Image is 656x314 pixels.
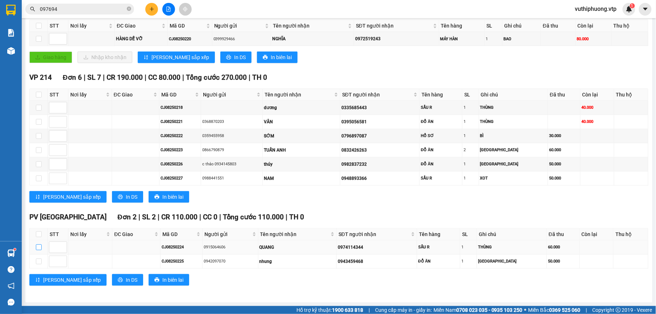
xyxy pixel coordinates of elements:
[271,53,292,61] span: In biên lai
[341,133,418,140] div: 0796897087
[464,133,478,139] div: 1
[182,73,184,82] span: |
[355,36,438,42] div: 0972519243
[418,244,459,250] div: SẦU R
[337,240,417,255] td: 0974114344
[264,133,339,140] div: SỚM
[549,161,579,167] div: 50.000
[440,36,483,42] div: MÁY HÀN
[253,73,267,82] span: TH 0
[480,104,547,111] div: THÙNG
[29,73,52,82] span: VP 214
[40,5,125,13] input: Tìm tên, số ĐT hoặc mã đơn
[548,258,578,264] div: 50.000
[48,20,68,32] th: STT
[112,274,143,286] button: printerIn DS
[460,228,477,240] th: SL
[249,73,251,82] span: |
[162,258,201,264] div: CJ08250225
[524,309,527,311] span: ⚪️
[461,244,476,250] div: 1
[264,104,339,111] div: dương
[549,307,581,313] strong: 0369 525 060
[341,161,418,168] div: 0982837232
[286,213,288,221] span: |
[464,104,478,111] div: 1
[169,36,211,42] div: CJ08250220
[69,33,102,38] span: 17:13:39 [DATE]
[149,191,189,203] button: printerIn biên lai
[421,104,461,111] div: SẦU R
[8,266,14,273] span: question-circle
[296,306,363,314] span: Hỗ trợ kỹ thuật:
[25,44,84,49] strong: BIÊN NHẬN GỬI HÀNG HOÁ
[7,249,15,257] img: warehouse-icon
[107,73,143,82] span: CR 190.000
[264,175,339,182] div: NAM
[265,91,333,99] span: Tên người nhận
[8,282,14,289] span: notification
[162,276,183,284] span: In biên lai
[263,129,340,143] td: SỚM
[7,16,17,34] img: logo
[541,20,576,32] th: Đã thu
[14,248,16,251] sup: 1
[117,22,160,30] span: ĐC Giao
[48,228,68,240] th: STT
[161,161,200,167] div: CJ08250226
[170,22,205,30] span: Mã GD
[626,6,632,12] img: icon-new-feature
[548,89,581,101] th: Đã thu
[338,258,416,265] div: 0943459468
[118,194,123,200] span: printer
[549,133,579,139] div: 30.000
[103,73,105,82] span: |
[161,240,203,255] td: CJ08250224
[478,258,545,264] div: [GEOGRAPHIC_DATA]
[528,306,581,314] span: Miền Bắc
[576,20,612,32] th: Còn lại
[159,115,201,129] td: CJ08250221
[642,6,649,12] span: caret-down
[168,32,212,46] td: CJ08250220
[162,230,195,238] span: Mã GD
[25,51,41,55] span: PV Cư Jút
[199,213,201,221] span: |
[258,240,337,255] td: QUANG
[480,175,547,181] div: XOT
[166,7,171,12] span: file-add
[547,228,580,240] th: Đã thu
[186,73,247,82] span: Tổng cước 270.000
[202,175,261,181] div: 0988441551
[340,101,420,115] td: 0335685443
[631,3,634,8] span: 1
[127,6,131,13] span: close-circle
[464,161,478,167] div: 1
[154,194,159,200] span: printer
[354,32,439,46] td: 0972519243
[202,133,261,139] div: 0359455958
[503,20,541,32] th: Ghi chú
[421,133,461,139] div: HỒ SƠ
[179,3,192,16] button: aim
[582,119,613,125] div: 40.000
[421,161,461,167] div: ĐỒ ĂN
[161,213,198,221] span: CR 110.000
[161,255,203,269] td: CJ08250225
[112,191,143,203] button: printerIn DS
[126,193,137,201] span: In DS
[581,89,614,101] th: Còn lại
[263,101,340,115] td: dương
[29,213,107,221] span: PV [GEOGRAPHIC_DATA]
[48,89,68,101] th: STT
[480,147,547,153] div: [GEOGRAPHIC_DATA]
[114,91,152,99] span: ĐC Giao
[7,29,15,37] img: solution-icon
[548,244,578,250] div: 60.000
[116,36,166,42] div: HÀNG DỄ VỠ
[149,274,189,286] button: printerIn biên lai
[332,307,363,313] strong: 1900 633 818
[338,244,416,251] div: 0974114344
[369,306,370,314] span: |
[614,89,648,101] th: Thu hộ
